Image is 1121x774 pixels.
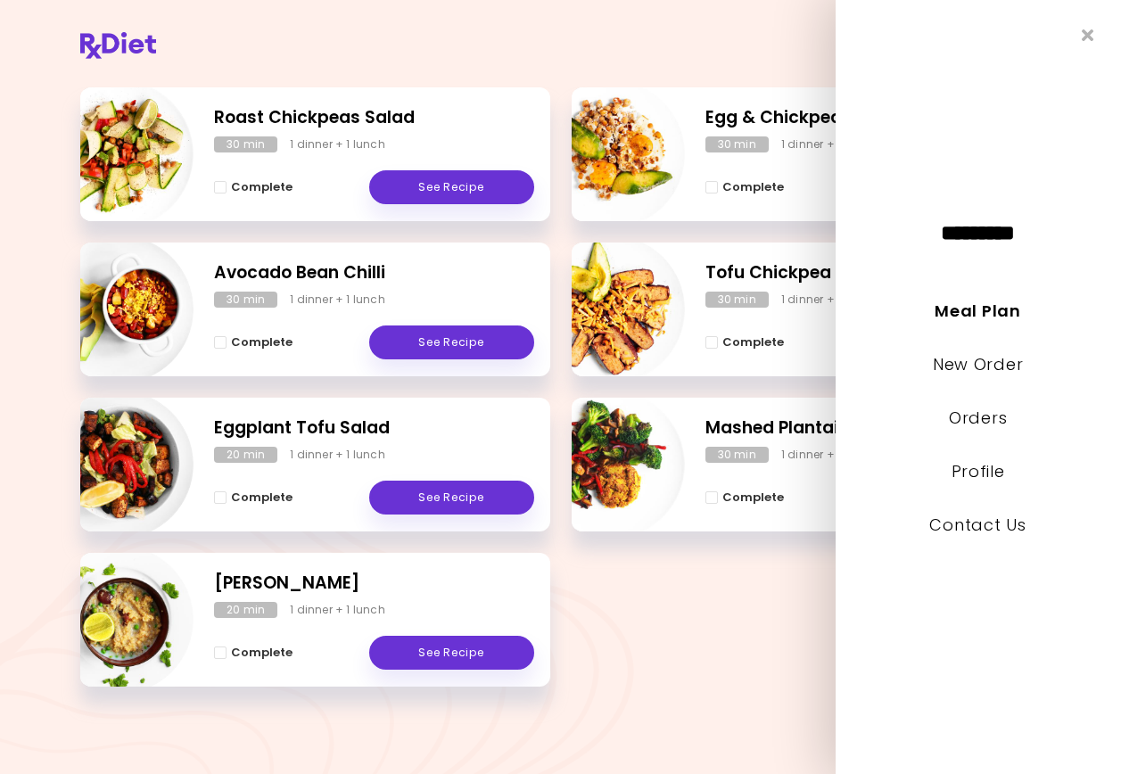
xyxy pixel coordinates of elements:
[705,177,784,198] button: Complete - Egg & Chickpea Bake
[214,177,293,198] button: Complete - Roast Chickpeas Salad
[290,447,385,463] div: 1 dinner + 1 lunch
[705,416,1026,441] h2: Mashed Plantains With Veggies
[369,481,534,515] a: See Recipe - Eggplant Tofu Salad
[214,416,534,441] h2: Eggplant Tofu Salad
[231,490,293,505] span: Complete
[369,325,534,359] a: See Recipe - Avocado Bean Chilli
[214,136,277,152] div: 30 min
[781,136,877,152] div: 1 dinner + 1 lunch
[369,170,534,204] a: See Recipe - Roast Chickpeas Salad
[722,490,784,505] span: Complete
[933,353,1023,375] a: New Order
[952,460,1005,482] a: Profile
[290,292,385,308] div: 1 dinner + 1 lunch
[1082,27,1094,44] i: Close
[705,136,769,152] div: 30 min
[214,260,534,286] h2: Avocado Bean Chilli
[537,80,685,228] img: Info - Egg & Chickpea Bake
[722,180,784,194] span: Complete
[936,300,1021,322] a: Meal Plan
[80,32,156,59] img: RxDiet
[214,571,534,597] h2: Quinoa Risotto
[214,292,277,308] div: 30 min
[537,235,685,383] img: Info - Tofu Chickpea Bake
[214,447,277,463] div: 20 min
[705,105,1026,131] h2: Egg & Chickpea Bake
[705,447,769,463] div: 30 min
[705,332,784,353] button: Complete - Tofu Chickpea Bake
[214,105,534,131] h2: Roast Chickpeas Salad
[705,487,784,508] button: Complete - Mashed Plantains With Veggies
[214,642,293,663] button: Complete - Quinoa Risotto
[949,407,1007,429] a: Orders
[231,646,293,660] span: Complete
[705,260,1026,286] h2: Tofu Chickpea Bake
[781,292,877,308] div: 1 dinner + 1 lunch
[45,546,194,694] img: Info - Quinoa Risotto
[369,636,534,670] a: See Recipe - Quinoa Risotto
[290,602,385,618] div: 1 dinner + 1 lunch
[45,391,194,539] img: Info - Eggplant Tofu Salad
[214,602,277,618] div: 20 min
[231,180,293,194] span: Complete
[537,391,685,539] img: Info - Mashed Plantains With Veggies
[781,447,877,463] div: 1 dinner + 1 lunch
[214,332,293,353] button: Complete - Avocado Bean Chilli
[45,235,194,383] img: Info - Avocado Bean Chilli
[722,335,784,350] span: Complete
[290,136,385,152] div: 1 dinner + 1 lunch
[930,514,1026,536] a: Contact Us
[214,487,293,508] button: Complete - Eggplant Tofu Salad
[45,80,194,228] img: Info - Roast Chickpeas Salad
[705,292,769,308] div: 30 min
[231,335,293,350] span: Complete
